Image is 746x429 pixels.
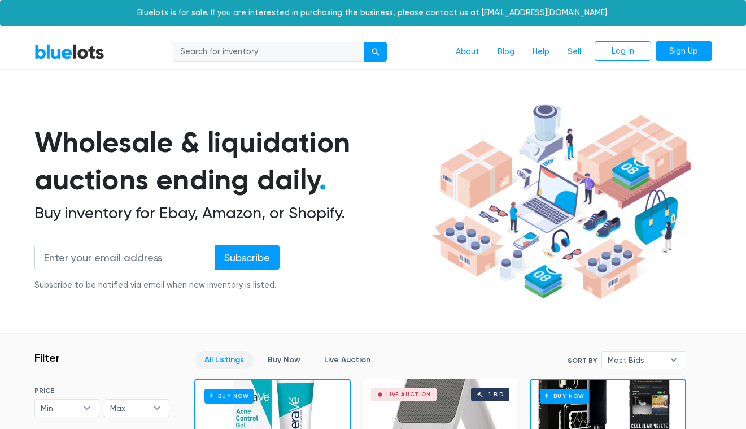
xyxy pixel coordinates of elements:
a: BlueLots [34,44,104,60]
h6: Buy Now [204,389,254,403]
b: ▾ [145,400,169,417]
h6: Buy Now [540,389,589,403]
a: Buy Now [258,351,310,369]
h1: Wholesale & liquidation auctions ending daily [34,124,427,199]
a: Help [523,41,559,63]
div: Live Auction [386,392,431,397]
h6: PRICE [34,387,169,395]
span: Max [110,400,147,417]
img: hero-ee84e7d0318cb26816c560f6b4441b76977f77a177738b4e94f68c95b2b83dbb.png [427,99,695,305]
h3: Filter [34,351,60,365]
input: Subscribe [215,245,280,270]
span: Min [41,400,78,417]
span: Most Bids [608,352,664,369]
a: Sign Up [656,41,712,62]
input: Search for inventory [173,42,365,62]
b: ▾ [662,352,686,369]
a: Live Auction [315,351,380,369]
div: Subscribe to be notified via email when new inventory is listed. [34,279,280,292]
b: ▾ [75,400,99,417]
div: 1 bid [488,392,504,397]
a: Sell [559,41,590,63]
span: . [319,163,326,197]
input: Enter your email address [34,245,215,270]
a: Blog [488,41,523,63]
a: All Listings [195,351,254,369]
a: About [447,41,488,63]
a: Log In [595,41,651,62]
h2: Buy inventory for Ebay, Amazon, or Shopify. [34,203,427,223]
label: Sort By [568,356,597,366]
